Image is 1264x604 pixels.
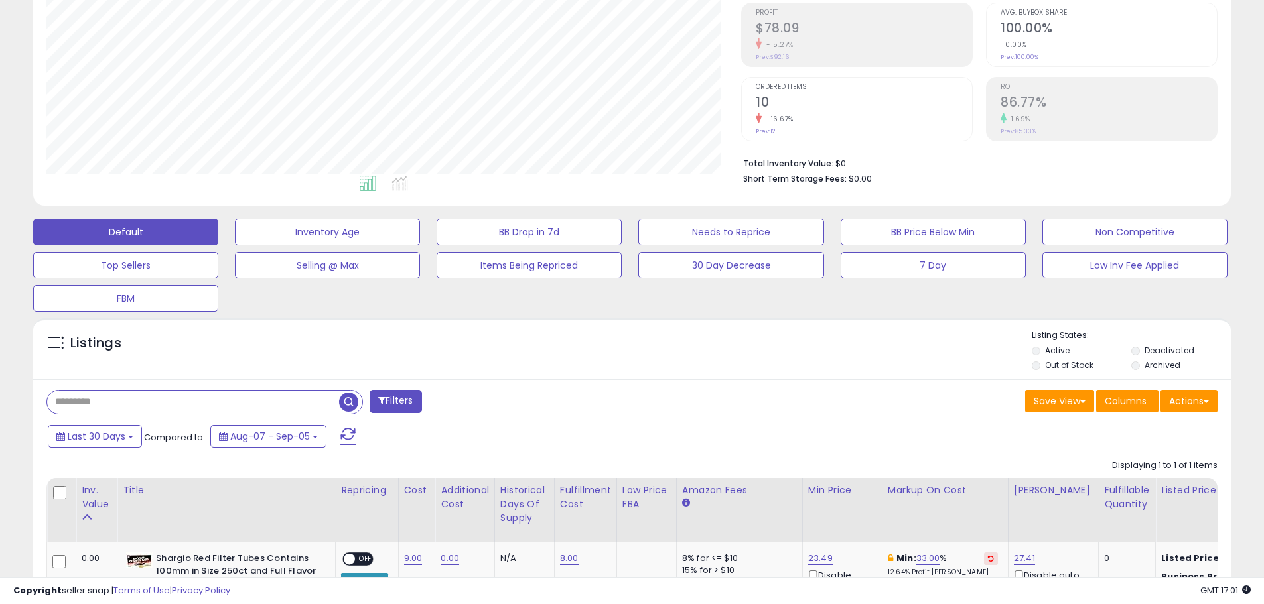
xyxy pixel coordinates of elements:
button: Last 30 Days [48,425,142,448]
b: Listed Price: [1161,552,1222,564]
button: Filters [370,390,421,413]
a: 33.00 [916,552,940,565]
h5: Listings [70,334,121,353]
small: Prev: 100.00% [1001,53,1038,61]
button: Aug-07 - Sep-05 [210,425,326,448]
img: 41HDql0S+aL._SL40_.jpg [126,552,153,568]
span: Columns [1105,394,1147,408]
button: Save View [1025,390,1094,412]
h2: 100.00% [1001,21,1217,38]
span: Compared to: [144,431,205,444]
div: Title [123,483,330,497]
b: Total Inventory Value: [743,158,833,169]
th: The percentage added to the cost of goods (COGS) that forms the calculator for Min & Max prices. [882,478,1008,542]
h2: $78.09 [756,21,972,38]
div: Fulfillable Quantity [1104,483,1150,511]
button: BB Price Below Min [841,219,1026,245]
b: Shargio Red Filter Tubes Contains 100mm in Size 250ct and Full Flavor Comes with - Pack of 4 [156,552,317,593]
label: Active [1045,345,1070,356]
div: Fulfillment Cost [560,483,611,511]
span: 2025-10-6 17:01 GMT [1200,584,1251,597]
small: Prev: 12 [756,127,776,135]
small: -15.27% [762,40,794,50]
button: 7 Day [841,252,1026,278]
div: seller snap | | [13,585,230,597]
button: Actions [1160,390,1218,412]
div: Repricing [341,483,392,497]
div: Amazon Fees [682,483,797,497]
small: 1.69% [1007,114,1030,124]
span: Last 30 Days [68,430,125,443]
button: Top Sellers [33,252,218,278]
button: Columns [1096,390,1159,412]
span: Ordered Items [756,84,972,91]
div: 8% for <= $10 [682,552,792,564]
button: FBM [33,285,218,312]
a: 23.49 [808,552,833,565]
small: -16.67% [762,114,794,124]
small: Prev: 85.33% [1001,127,1036,135]
div: Displaying 1 to 1 of 1 items [1112,459,1218,472]
span: $0.00 [849,172,872,185]
span: Profit [756,9,972,17]
small: Prev: $92.16 [756,53,789,61]
button: Non Competitive [1042,219,1228,245]
b: Min: [896,552,916,564]
b: Short Term Storage Fees: [743,173,847,184]
a: 8.00 [560,552,579,565]
button: Low Inv Fee Applied [1042,252,1228,278]
div: Min Price [808,483,877,497]
div: N/A [500,552,544,564]
div: Inv. value [82,483,111,511]
div: Historical Days Of Supply [500,483,549,525]
div: Additional Cost [441,483,489,511]
span: OFF [355,554,376,565]
button: Items Being Repriced [437,252,622,278]
label: Archived [1145,359,1180,371]
div: % [888,552,998,577]
a: 9.00 [404,552,423,565]
div: Markup on Cost [888,483,1003,497]
div: Low Price FBA [622,483,671,511]
button: Inventory Age [235,219,420,245]
button: Needs to Reprice [638,219,823,245]
button: Selling @ Max [235,252,420,278]
a: Terms of Use [113,584,170,597]
span: Aug-07 - Sep-05 [230,430,310,443]
div: [PERSON_NAME] [1014,483,1093,497]
a: Privacy Policy [172,584,230,597]
span: ROI [1001,84,1217,91]
h2: 86.77% [1001,95,1217,113]
a: 27.41 [1014,552,1035,565]
button: Default [33,219,218,245]
strong: Copyright [13,584,62,597]
p: Listing States: [1032,330,1231,342]
label: Out of Stock [1045,359,1093,371]
div: 15% for > $10 [682,564,792,576]
small: Amazon Fees. [682,497,690,509]
small: 0.00% [1001,40,1027,50]
h2: 10 [756,95,972,113]
div: Cost [404,483,430,497]
button: 30 Day Decrease [638,252,823,278]
div: 0.00 [82,552,107,564]
li: $0 [743,154,1208,170]
a: 0.00 [441,552,459,565]
div: 0 [1104,552,1145,564]
span: Avg. Buybox Share [1001,9,1217,17]
label: Deactivated [1145,345,1194,356]
button: BB Drop in 7d [437,219,622,245]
